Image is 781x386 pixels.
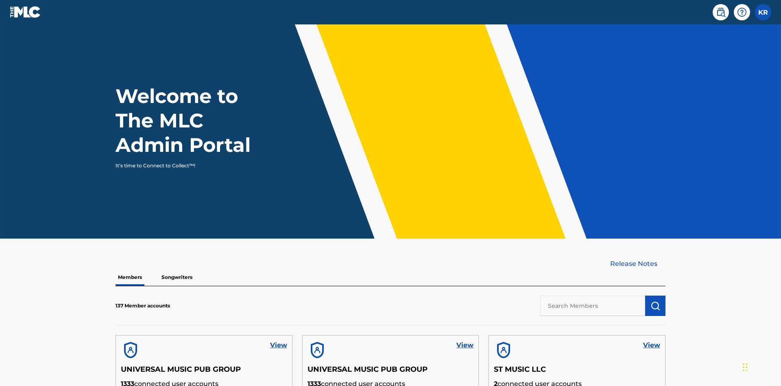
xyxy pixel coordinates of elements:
img: help [737,7,747,17]
a: View [456,340,473,350]
input: Search Members [540,296,645,316]
p: 137 Member accounts [116,302,170,309]
iframe: Resource Center [758,253,781,322]
a: View [643,340,660,350]
h5: UNIVERSAL MUSIC PUB GROUP [121,365,287,379]
p: Songwriters [159,269,195,286]
div: Drag [743,355,748,379]
img: MLC Logo [10,6,41,18]
img: account [121,340,140,360]
iframe: Chat Widget [740,347,781,386]
a: Public Search [713,4,729,20]
div: User Menu [755,4,771,20]
p: Members [116,269,144,286]
div: Help [734,4,750,20]
img: Search Works [650,301,660,311]
h1: Welcome to The MLC Admin Portal [116,84,268,157]
img: account [494,340,513,360]
p: It's time to Connect to Collect™! [116,162,257,169]
h5: UNIVERSAL MUSIC PUB GROUP [308,365,474,379]
h5: ST MUSIC LLC [494,365,660,379]
a: Release Notes [610,259,665,269]
img: search [716,7,726,17]
a: View [270,340,287,350]
img: account [308,340,327,360]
